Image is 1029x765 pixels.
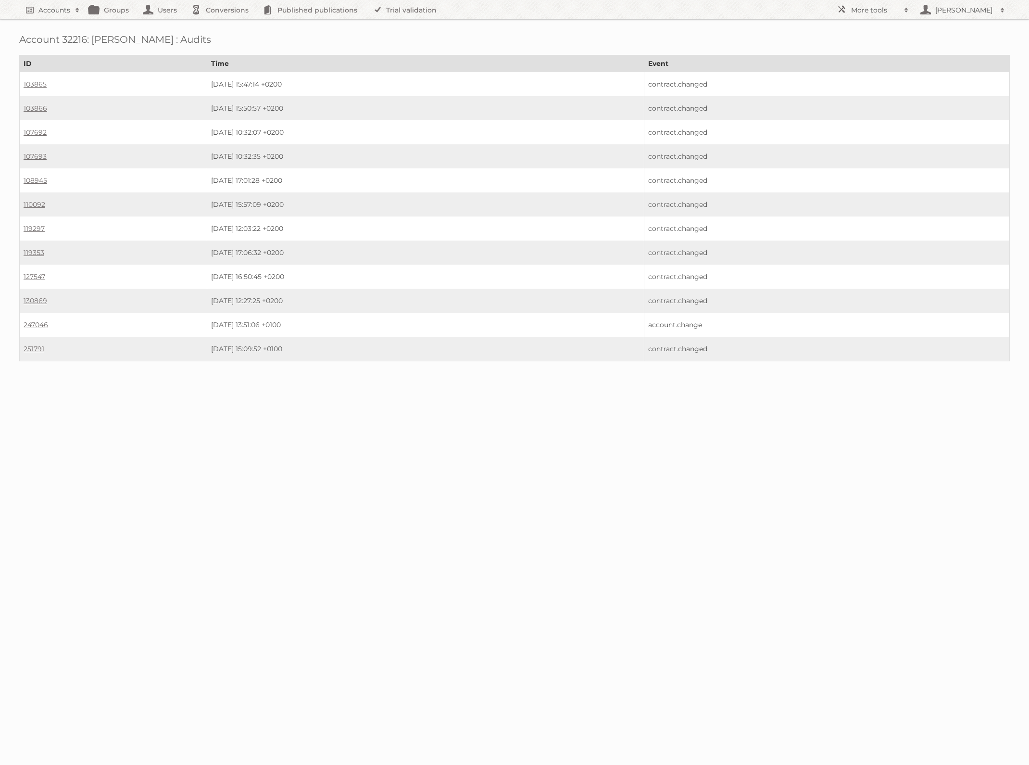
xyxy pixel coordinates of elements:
[207,55,644,72] th: Time
[24,320,48,329] a: 247046
[24,224,45,233] a: 119297
[24,104,47,113] a: 103866
[644,168,1010,192] td: contract.changed
[24,344,44,353] a: 251791
[207,337,644,361] td: [DATE] 15:09:52 +0100
[24,80,47,89] a: 103865
[644,55,1010,72] th: Event
[24,176,47,185] a: 108945
[644,241,1010,265] td: contract.changed
[207,313,644,337] td: [DATE] 13:51:06 +0100
[24,128,47,137] a: 107692
[644,337,1010,361] td: contract.changed
[207,241,644,265] td: [DATE] 17:06:32 +0200
[19,34,1010,45] h1: Account 32216: [PERSON_NAME] : Audits
[38,5,70,15] h2: Accounts
[644,96,1010,120] td: contract.changed
[644,313,1010,337] td: account.change
[207,289,644,313] td: [DATE] 12:27:25 +0200
[933,5,995,15] h2: [PERSON_NAME]
[207,144,644,168] td: [DATE] 10:32:35 +0200
[644,144,1010,168] td: contract.changed
[207,96,644,120] td: [DATE] 15:50:57 +0200
[24,200,45,209] a: 110092
[644,72,1010,97] td: contract.changed
[24,296,47,305] a: 130869
[644,289,1010,313] td: contract.changed
[207,217,644,241] td: [DATE] 12:03:22 +0200
[644,192,1010,217] td: contract.changed
[20,55,207,72] th: ID
[207,265,644,289] td: [DATE] 16:50:45 +0200
[24,272,45,281] a: 127547
[644,120,1010,144] td: contract.changed
[644,265,1010,289] td: contract.changed
[644,217,1010,241] td: contract.changed
[24,248,44,257] a: 119353
[207,168,644,192] td: [DATE] 17:01:28 +0200
[207,72,644,97] td: [DATE] 15:47:14 +0200
[207,192,644,217] td: [DATE] 15:57:09 +0200
[851,5,899,15] h2: More tools
[207,120,644,144] td: [DATE] 10:32:07 +0200
[24,152,47,161] a: 107693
